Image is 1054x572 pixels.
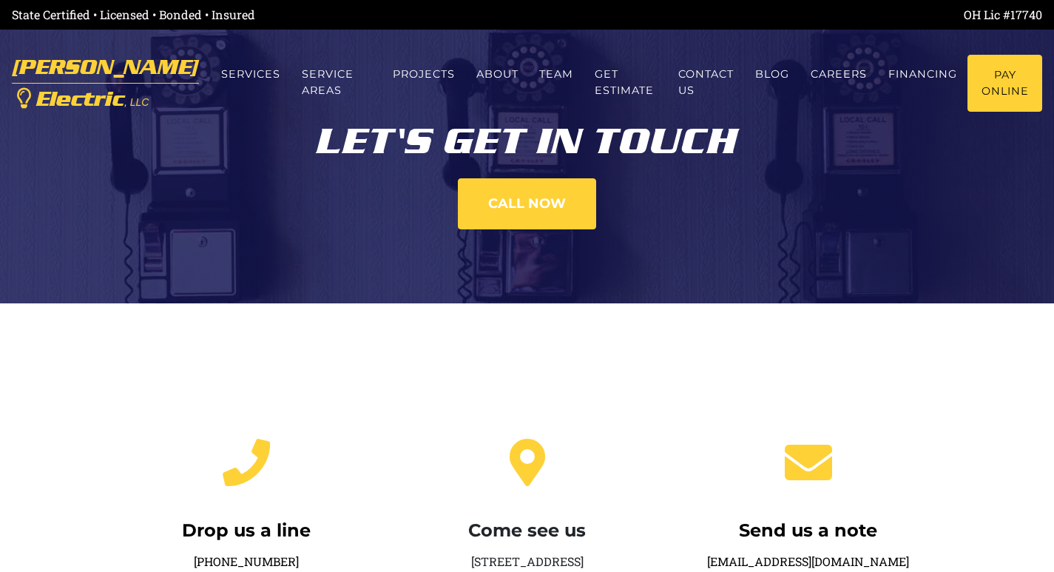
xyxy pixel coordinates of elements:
[117,111,938,160] div: Let's get in touch
[117,520,376,542] h4: Drop us a line
[291,55,382,110] a: Service Areas
[458,178,596,229] a: Call now
[12,6,527,24] div: State Certified • Licensed • Bonded • Insured
[679,452,938,569] a: Send us a note[EMAIL_ADDRESS][DOMAIN_NAME]
[12,48,199,118] a: [PERSON_NAME] Electric, LLC
[877,55,967,94] a: Financing
[745,55,800,94] a: Blog
[529,55,584,94] a: Team
[211,55,291,94] a: Services
[668,55,745,110] a: Contact us
[800,55,878,94] a: Careers
[527,6,1043,24] div: OH Lic #17740
[117,452,376,569] a: Drop us a line[PHONE_NUMBER]
[584,55,668,110] a: Get estimate
[465,55,529,94] a: About
[967,55,1042,112] a: Pay Online
[679,520,938,542] h4: Send us a note
[124,96,149,108] span: , LLC
[398,520,657,542] h4: Come see us
[382,55,465,94] a: Projects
